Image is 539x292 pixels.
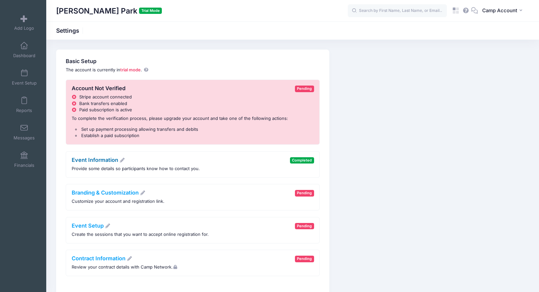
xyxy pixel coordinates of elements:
[79,94,132,99] span: Stripe account connected
[478,3,529,18] button: Camp Account
[72,85,288,92] h4: Account Not Verified
[9,93,40,116] a: Reports
[295,190,314,196] span: Pending
[72,165,200,172] p: Provide some details so participants know how to contact you.
[12,80,37,86] span: Event Setup
[16,108,32,113] span: Reports
[295,86,314,92] span: Pending
[79,101,127,106] span: Bank transfers enabled
[9,66,40,89] a: Event Setup
[295,256,314,262] span: Pending
[66,58,320,65] h4: Basic Setup
[14,135,35,141] span: Messages
[72,255,132,262] a: Contract Information
[72,115,288,122] p: To complete the verification process, please upgrade your account and take one of the following a...
[348,4,447,18] input: Search by First Name, Last Name, or Email...
[14,163,34,168] span: Financials
[9,38,40,61] a: Dashboard
[56,3,162,18] h1: [PERSON_NAME] Park
[13,53,35,58] span: Dashboard
[81,133,139,138] span: Establish a paid subscription
[56,27,85,34] h1: Settings
[120,67,141,72] strong: trial mode
[482,7,517,14] span: Camp Account
[139,8,162,14] span: Trial Mode
[72,189,146,196] a: Branding & Customization
[14,25,34,31] span: Add Logo
[72,264,178,271] p: Review your contract details with Camp Network.
[79,107,132,112] span: Paid subscription is active
[9,148,40,171] a: Financials
[290,157,314,164] span: Completed
[66,67,320,73] p: The account is currently in .
[72,198,164,205] p: Customize your account and registration link.
[72,222,111,229] a: Event Setup
[72,231,209,238] p: Create the sessions that you want to accept online registration for.
[9,11,40,34] a: Add Logo
[81,127,198,132] span: Set up payment processing allowing transfers and debits
[72,157,125,163] a: Event Information
[295,223,314,229] span: Pending
[9,121,40,144] a: Messages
